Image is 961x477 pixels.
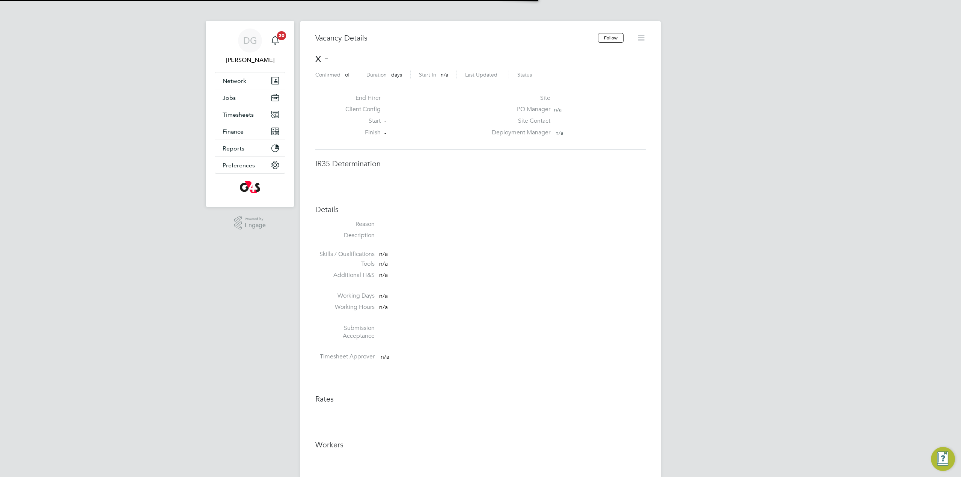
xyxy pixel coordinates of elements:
[223,94,236,101] span: Jobs
[240,181,260,193] img: g4s-logo-retina.png
[384,129,386,136] span: -
[487,117,550,125] label: Site Contact
[315,303,375,311] label: Working Hours
[223,145,244,152] span: Reports
[215,123,285,140] button: Finance
[366,71,387,78] label: Duration
[315,324,375,340] label: Submission Acceptance
[339,105,381,113] label: Client Config
[315,271,375,279] label: Additional H&S
[487,129,550,137] label: Deployment Manager
[517,71,532,78] label: Status
[215,106,285,123] button: Timesheets
[379,293,388,300] span: n/a
[379,271,388,279] span: n/a
[245,216,266,222] span: Powered by
[243,36,257,45] span: DG
[554,106,562,113] span: n/a
[931,447,955,471] button: Engage Resource Center
[315,394,646,404] h3: Rates
[277,31,286,40] span: 20
[379,304,388,311] span: n/a
[315,260,375,268] label: Tools
[315,159,646,169] h3: IR35 Determination
[419,71,436,78] label: Start In
[268,29,283,53] a: 20
[381,353,389,361] span: n/a
[345,71,349,78] span: of
[315,292,375,300] label: Working Days
[441,71,448,78] span: n/a
[215,72,285,89] button: Network
[487,94,550,102] label: Site
[206,21,294,207] nav: Main navigation
[598,33,624,43] button: Follow
[315,51,328,65] span: x -
[379,260,388,268] span: n/a
[234,216,266,230] a: Powered byEngage
[379,250,388,258] span: n/a
[339,129,381,137] label: Finish
[391,71,402,78] span: days
[315,220,375,228] label: Reason
[215,29,285,65] a: DG[PERSON_NAME]
[465,71,497,78] label: Last Updated
[315,250,375,258] label: Skills / Qualifications
[315,353,375,361] label: Timesheet Approver
[215,140,285,156] button: Reports
[556,129,563,136] span: n/a
[339,94,381,102] label: End Hirer
[315,440,646,450] h3: Workers
[245,222,266,229] span: Engage
[315,232,375,239] label: Description
[223,77,246,84] span: Network
[223,162,255,169] span: Preferences
[339,117,381,125] label: Start
[215,181,285,193] a: Go to home page
[215,89,285,106] button: Jobs
[381,328,383,336] span: -
[384,118,386,125] span: -
[315,205,646,214] h3: Details
[223,111,254,118] span: Timesheets
[215,157,285,173] button: Preferences
[215,56,285,65] span: Danny Glass
[315,33,598,43] h3: Vacancy Details
[487,105,550,113] label: PO Manager
[315,71,340,78] label: Confirmed
[223,128,244,135] span: Finance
